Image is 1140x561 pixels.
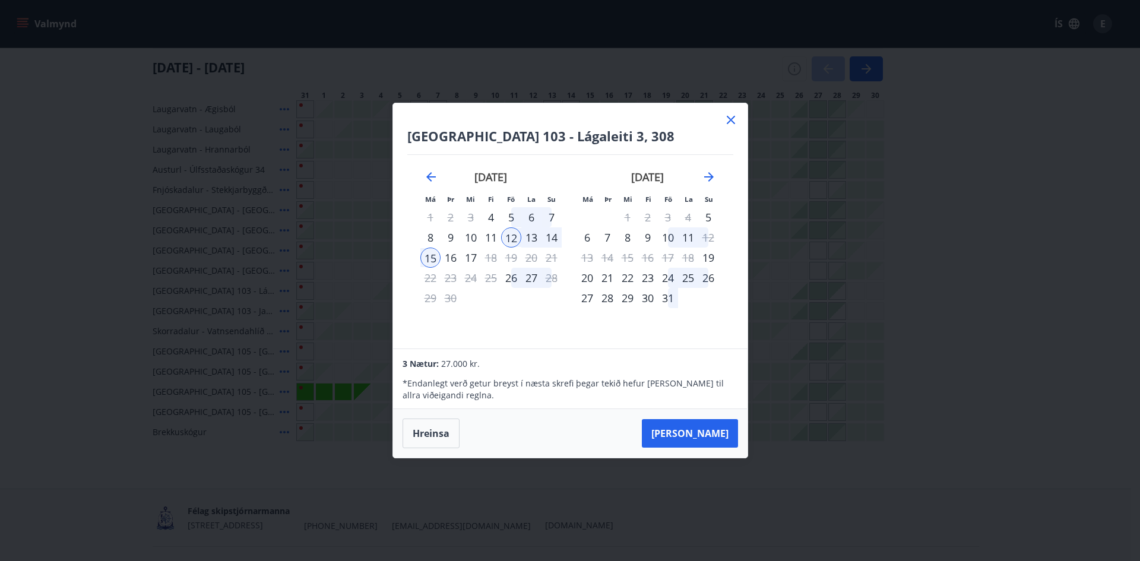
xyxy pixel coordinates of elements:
[617,207,638,227] td: Not available. miðvikudagur, 1. október 2025
[658,227,678,248] div: 10
[617,268,638,288] div: 22
[698,268,718,288] div: 26
[501,268,521,288] div: Aðeins innritun í boði
[488,195,494,204] small: Fi
[501,227,521,248] div: 12
[441,288,461,308] td: Not available. þriðjudagur, 30. september 2025
[541,207,562,227] div: 7
[547,195,556,204] small: Su
[617,227,638,248] td: Choose miðvikudagur, 8. október 2025 as your check-in date. It’s available.
[541,207,562,227] td: Choose sunnudagur, 7. september 2025 as your check-in date. It’s available.
[466,195,475,204] small: Mi
[658,227,678,248] td: Choose föstudagur, 10. október 2025 as your check-in date. It’s available.
[521,207,541,227] div: 6
[501,207,521,227] td: Choose föstudagur, 5. september 2025 as your check-in date. It’s available.
[521,248,541,268] td: Not available. laugardagur, 20. september 2025
[698,248,718,268] div: Aðeins innritun í boði
[577,268,597,288] div: 20
[597,248,617,268] td: Not available. þriðjudagur, 14. október 2025
[642,419,738,448] button: [PERSON_NAME]
[420,227,441,248] div: 8
[441,358,480,369] span: 27.000 kr.
[541,248,562,268] td: Not available. sunnudagur, 21. september 2025
[698,227,718,248] td: Choose sunnudagur, 12. október 2025 as your check-in date. It’s available.
[617,248,638,268] td: Not available. miðvikudagur, 15. október 2025
[441,248,461,268] td: Choose þriðjudagur, 16. september 2025 as your check-in date. It’s available.
[597,227,617,248] td: Choose þriðjudagur, 7. október 2025 as your check-in date. It’s available.
[521,227,541,248] td: Selected. laugardagur, 13. september 2025
[705,195,713,204] small: Su
[678,207,698,227] td: Not available. laugardagur, 4. október 2025
[658,248,678,268] td: Not available. föstudagur, 17. október 2025
[481,207,501,227] div: Aðeins innritun í boði
[481,227,501,248] div: 11
[623,195,632,204] small: Mi
[597,268,617,288] td: Choose þriðjudagur, 21. október 2025 as your check-in date. It’s available.
[638,207,658,227] td: Not available. fimmtudagur, 2. október 2025
[678,227,698,248] div: 11
[420,288,441,308] td: Not available. mánudagur, 29. september 2025
[447,195,454,204] small: Þr
[685,195,693,204] small: La
[461,207,481,227] td: Not available. miðvikudagur, 3. september 2025
[604,195,612,204] small: Þr
[638,227,658,248] td: Choose fimmtudagur, 9. október 2025 as your check-in date. It’s available.
[631,170,664,184] strong: [DATE]
[481,248,501,268] div: Aðeins útritun í boði
[403,378,737,401] p: * Endanlegt verð getur breyst í næsta skrefi þegar tekið hefur [PERSON_NAME] til allra viðeigandi...
[420,248,441,268] td: Selected as end date. mánudagur, 15. september 2025
[461,248,481,268] div: 17
[541,268,562,288] td: Choose sunnudagur, 28. september 2025 as your check-in date. It’s available.
[597,227,617,248] div: 7
[638,288,658,308] div: 30
[617,227,638,248] div: 8
[678,248,698,268] td: Not available. laugardagur, 18. október 2025
[425,195,436,204] small: Má
[461,227,481,248] td: Choose miðvikudagur, 10. september 2025 as your check-in date. It’s available.
[441,227,461,248] td: Choose þriðjudagur, 9. september 2025 as your check-in date. It’s available.
[461,248,481,268] td: Choose miðvikudagur, 17. september 2025 as your check-in date. It’s available.
[577,268,597,288] td: Choose mánudagur, 20. október 2025 as your check-in date. It’s available.
[501,207,521,227] div: 5
[407,155,733,334] div: Calendar
[521,207,541,227] td: Choose laugardagur, 6. september 2025 as your check-in date. It’s available.
[501,227,521,248] td: Selected as start date. föstudagur, 12. september 2025
[678,268,698,288] div: 25
[678,268,698,288] td: Choose laugardagur, 25. október 2025 as your check-in date. It’s available.
[617,268,638,288] td: Choose miðvikudagur, 22. október 2025 as your check-in date. It’s available.
[541,227,562,248] div: 14
[481,268,501,288] td: Not available. fimmtudagur, 25. september 2025
[658,268,678,288] td: Choose föstudagur, 24. október 2025 as your check-in date. It’s available.
[577,227,597,248] td: Choose mánudagur, 6. október 2025 as your check-in date. It’s available.
[698,227,718,248] div: Aðeins útritun í boði
[577,227,597,248] div: 6
[617,288,638,308] div: 29
[407,127,733,145] h4: [GEOGRAPHIC_DATA] 103 - Lágaleiti 3, 308
[424,170,438,184] div: Move backward to switch to the previous month.
[617,288,638,308] td: Choose miðvikudagur, 29. október 2025 as your check-in date. It’s available.
[678,227,698,248] td: Choose laugardagur, 11. október 2025 as your check-in date. It’s available.
[403,358,439,369] span: 3 Nætur:
[521,268,541,288] td: Choose laugardagur, 27. september 2025 as your check-in date. It’s available.
[501,248,521,268] td: Not available. föstudagur, 19. september 2025
[541,227,562,248] td: Selected. sunnudagur, 14. september 2025
[582,195,593,204] small: Má
[420,268,441,288] td: Not available. mánudagur, 22. september 2025
[541,268,562,288] div: Aðeins útritun í boði
[577,288,597,308] div: 27
[527,195,536,204] small: La
[638,288,658,308] td: Choose fimmtudagur, 30. október 2025 as your check-in date. It’s available.
[441,268,461,288] td: Not available. þriðjudagur, 23. september 2025
[420,248,441,268] div: 15
[481,227,501,248] td: Choose fimmtudagur, 11. september 2025 as your check-in date. It’s available.
[638,248,658,268] td: Not available. fimmtudagur, 16. október 2025
[461,268,481,288] td: Not available. miðvikudagur, 24. september 2025
[521,227,541,248] div: 13
[597,288,617,308] td: Choose þriðjudagur, 28. október 2025 as your check-in date. It’s available.
[441,207,461,227] td: Not available. þriðjudagur, 2. september 2025
[638,227,658,248] div: 9
[441,227,461,248] div: 9
[638,268,658,288] td: Choose fimmtudagur, 23. október 2025 as your check-in date. It’s available.
[501,268,521,288] td: Choose föstudagur, 26. september 2025 as your check-in date. It’s available.
[698,248,718,268] td: Choose sunnudagur, 19. október 2025 as your check-in date. It’s available.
